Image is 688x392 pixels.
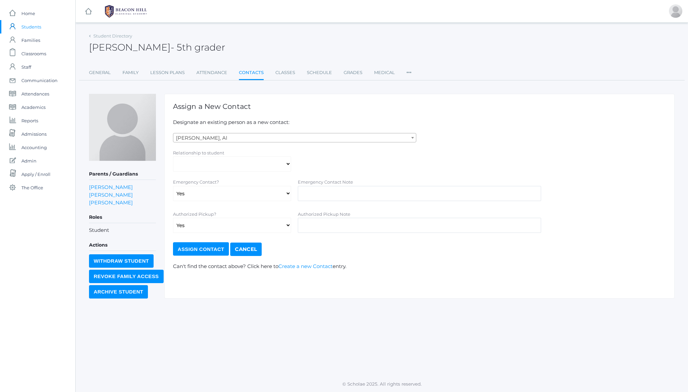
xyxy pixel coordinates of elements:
[21,34,40,47] span: Families
[278,263,333,269] a: Create a new Contact
[21,127,47,141] span: Admissions
[93,33,132,39] a: Student Directory
[173,179,219,185] label: Emergency Contact?
[171,42,225,53] span: - 5th grader
[89,94,156,161] img: Wyatt Ferris
[173,242,229,256] input: Assign Contact
[21,154,36,168] span: Admin
[89,66,111,79] a: General
[21,101,46,114] span: Academics
[173,211,216,217] label: Authorized Pickup?
[21,141,47,154] span: Accounting
[173,119,666,126] p: Designate an existing person as a new contact:
[307,66,332,79] a: Schedule
[173,133,416,142] span: Abdulla, Al
[344,66,362,79] a: Grades
[374,66,395,79] a: Medical
[76,381,688,387] p: © Scholae 2025. All rights reserved.
[101,3,151,20] img: BHCALogos-05-308ed15e86a5a0abce9b8dd61676a3503ac9727e845dece92d48e8588c001991.png
[89,226,156,234] li: Student
[21,20,41,34] span: Students
[21,168,51,181] span: Apply / Enroll
[89,199,133,206] a: [PERSON_NAME]
[21,47,46,60] span: Classrooms
[239,66,264,80] a: Contacts
[230,243,262,256] a: Cancel
[21,7,35,20] span: Home
[89,191,133,199] a: [PERSON_NAME]
[89,183,133,191] a: [PERSON_NAME]
[89,169,156,180] h5: Parents / Guardians
[89,42,225,53] h2: [PERSON_NAME]
[21,74,58,87] span: Communication
[89,254,154,268] input: Withdraw Student
[173,263,666,270] p: Can't find the contact above? Click here to entry.
[173,133,416,143] span: Abdulla, Al
[89,212,156,223] h5: Roles
[173,150,224,155] label: Relationship to student
[21,60,31,74] span: Staff
[298,179,353,185] label: Emergency Contact Note
[89,240,156,251] h5: Actions
[21,87,49,101] span: Attendances
[150,66,185,79] a: Lesson Plans
[196,66,227,79] a: Attendance
[173,103,666,110] h1: Assign a New Contact
[89,270,164,283] input: Revoke Family Access
[122,66,139,79] a: Family
[21,114,38,127] span: Reports
[669,4,682,18] div: Jason Roberts
[89,285,148,299] input: Archive Student
[21,181,43,194] span: The Office
[298,211,350,217] label: Authorized Pickup Note
[275,66,295,79] a: Classes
